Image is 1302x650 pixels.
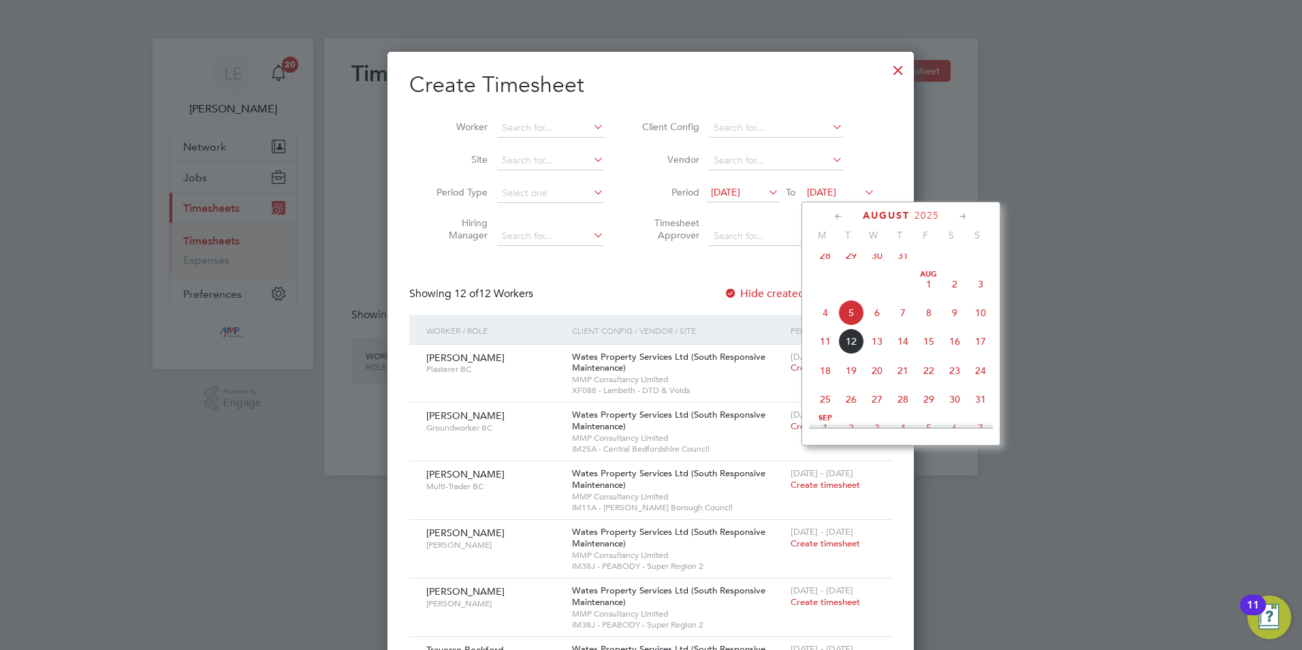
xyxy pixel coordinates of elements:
span: 15 [916,328,942,354]
input: Search for... [709,227,843,246]
span: 30 [942,386,968,412]
label: Hiring Manager [426,217,488,241]
span: To [782,183,799,201]
span: IM38J - PEABODY - Super Region 2 [572,619,784,630]
span: [DATE] - [DATE] [791,526,853,538]
span: 12 of [454,287,479,300]
span: [PERSON_NAME] [426,468,505,480]
span: [PERSON_NAME] [426,352,505,364]
span: S [938,229,964,241]
span: Create timesheet [791,596,860,608]
span: 2025 [915,210,939,221]
span: T [887,229,912,241]
span: IM25A - Central Bedfordshire Council [572,444,784,454]
span: 7 [968,415,994,441]
span: MMP Consultancy Limited [572,608,784,619]
span: 7 [890,300,916,326]
input: Search for... [497,119,604,138]
span: 25 [812,386,838,412]
input: Search for... [709,119,843,138]
span: 6 [942,415,968,441]
span: MMP Consultancy Limited [572,491,784,502]
div: 11 [1247,605,1259,623]
span: 14 [890,328,916,354]
span: 19 [838,358,864,384]
label: Period Type [426,186,488,198]
span: [DATE] - [DATE] [791,585,853,596]
span: 3 [864,415,890,441]
span: Create timesheet [791,420,860,432]
label: Hide created timesheets [724,287,862,300]
span: Wates Property Services Ltd (South Responsive Maintenance) [572,351,765,374]
span: 13 [864,328,890,354]
span: 11 [812,328,838,354]
span: 2 [838,415,864,441]
span: [PERSON_NAME] [426,585,505,598]
span: 31 [890,243,916,268]
input: Search for... [709,151,843,170]
span: 18 [812,358,838,384]
span: [DATE] [807,186,836,198]
span: 4 [812,300,838,326]
span: Wates Property Services Ltd (South Responsive Maintenance) [572,409,765,432]
span: S [964,229,990,241]
span: MMP Consultancy Limited [572,550,784,561]
span: 17 [968,328,994,354]
label: Timesheet Approver [638,217,699,241]
label: Client Config [638,121,699,133]
span: 29 [838,243,864,268]
span: Plasterer BC [426,364,562,375]
input: Search for... [497,227,604,246]
span: MMP Consultancy Limited [572,433,784,444]
span: Aug [916,271,942,278]
span: Create timesheet [791,479,860,491]
span: 1 [812,415,838,441]
span: 5 [838,300,864,326]
span: 24 [968,358,994,384]
span: IM38J - PEABODY - Super Region 2 [572,561,784,572]
button: Open Resource Center, 11 new notifications [1248,595,1291,639]
span: August [863,210,910,221]
span: 10 [968,300,994,326]
span: 28 [812,243,838,268]
span: [DATE] [711,186,740,198]
div: Client Config / Vendor / Site [569,315,787,346]
span: 16 [942,328,968,354]
span: 6 [864,300,890,326]
span: 27 [864,386,890,412]
span: 4 [890,415,916,441]
span: 29 [916,386,942,412]
div: Period [787,315,878,346]
span: XF088 - Lambeth - DTD & Voids [572,385,784,396]
span: 1 [916,271,942,297]
span: F [912,229,938,241]
span: Sep [812,415,838,422]
span: 12 [838,328,864,354]
span: [PERSON_NAME] [426,527,505,539]
span: Create timesheet [791,362,860,373]
span: Multi-Trader BC [426,481,562,492]
span: [DATE] - [DATE] [791,409,853,420]
span: 28 [890,386,916,412]
span: Wates Property Services Ltd (South Responsive Maintenance) [572,526,765,549]
span: IM11A - [PERSON_NAME] Borough Council [572,502,784,513]
span: 8 [916,300,942,326]
span: 12 Workers [454,287,533,300]
span: [PERSON_NAME] [426,598,562,609]
label: Worker [426,121,488,133]
input: Select one [497,184,604,203]
span: T [835,229,861,241]
span: W [861,229,887,241]
span: 3 [968,271,994,297]
span: 23 [942,358,968,384]
span: 22 [916,358,942,384]
span: 5 [916,415,942,441]
span: [DATE] - [DATE] [791,467,853,479]
div: Worker / Role [423,315,569,346]
span: MMP Consultancy Limited [572,374,784,385]
span: 2 [942,271,968,297]
h2: Create Timesheet [409,71,892,99]
span: Wates Property Services Ltd (South Responsive Maintenance) [572,467,765,491]
span: [PERSON_NAME] [426,540,562,551]
span: 21 [890,358,916,384]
